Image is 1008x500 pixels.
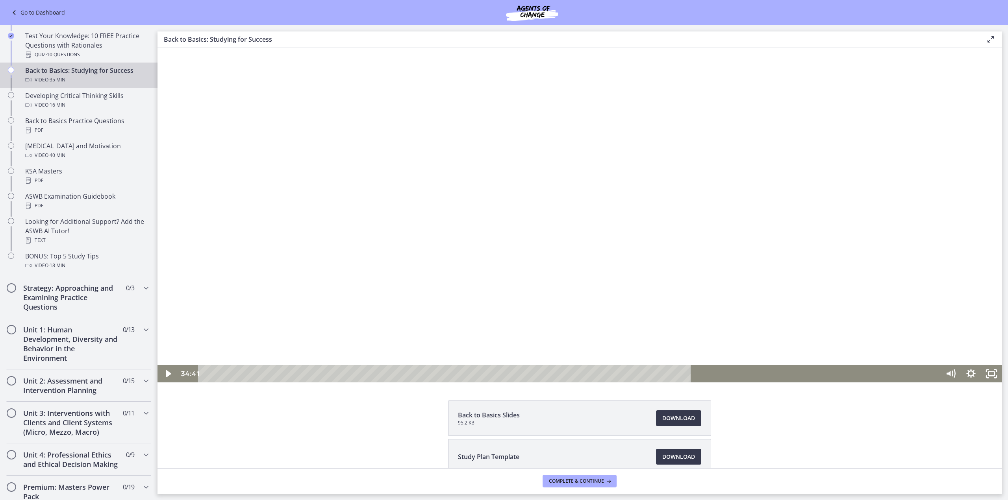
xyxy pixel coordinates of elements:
i: Completed [8,33,14,39]
span: Back to Basics Slides [458,410,520,420]
span: 0 / 13 [123,325,134,334]
div: PDF [25,201,148,210]
div: [MEDICAL_DATA] and Motivation [25,141,148,160]
img: Agents of Change [485,3,579,22]
span: 0 / 19 [123,482,134,492]
span: 0 / 15 [123,376,134,386]
div: PDF [25,125,148,135]
span: 0 / 11 [123,408,134,418]
button: Fullscreen [824,317,844,334]
h2: Unit 3: Interventions with Clients and Client Systems (Micro, Mezzo, Macro) [23,408,119,437]
button: Mute [783,317,803,334]
div: Video [25,100,148,110]
div: Quiz [25,50,148,59]
div: Video [25,75,148,85]
div: Video [25,151,148,160]
div: Developing Critical Thinking Skills [25,91,148,110]
span: Study Plan Template [458,452,519,461]
span: Complete & continue [549,478,604,484]
div: Video [25,261,148,270]
a: Download [656,410,701,426]
div: Back to Basics Practice Questions [25,116,148,135]
span: 95.2 KB [458,420,520,426]
span: · 16 min [48,100,65,110]
div: Back to Basics: Studying for Success [25,66,148,85]
h3: Back to Basics: Studying for Success [164,35,973,44]
h2: Unit 1: Human Development, Diversity and Behavior in the Environment [23,325,119,363]
span: Download [662,413,695,423]
span: · 18 min [48,261,65,270]
span: · 10 Questions [46,50,80,59]
span: Download [662,452,695,461]
div: ASWB Examination Guidebook [25,192,148,210]
span: · 35 min [48,75,65,85]
h2: Unit 4: Professional Ethics and Ethical Decision Making [23,450,119,469]
div: Text [25,236,148,245]
h2: Unit 2: Assessment and Intervention Planning [23,376,119,395]
div: Test Your Knowledge: 10 FREE Practice Questions with Rationales [25,31,148,59]
h2: Strategy: Approaching and Examining Practice Questions [23,283,119,312]
span: · 40 min [48,151,65,160]
div: Looking for Additional Support? Add the ASWB AI Tutor! [25,217,148,245]
span: 0 / 3 [126,283,134,293]
div: PDF [25,176,148,185]
a: Go to Dashboard [9,8,65,17]
a: Download [656,449,701,465]
iframe: Video Lesson [157,48,1002,382]
div: BONUS: Top 5 Study Tips [25,251,148,270]
button: Show settings menu [803,317,824,334]
span: 0 / 9 [126,450,134,459]
div: KSA Masters [25,166,148,185]
button: Complete & continue [543,475,617,487]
